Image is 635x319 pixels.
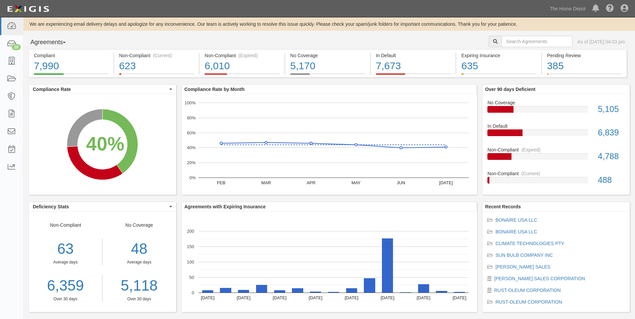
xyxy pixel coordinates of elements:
[593,103,630,115] div: 5,105
[153,52,172,59] div: (Current)
[547,52,622,59] div: Pending Review
[23,21,635,27] div: We are experiencing email delivery delays and apologize for any inconvenience. Our team is active...
[189,275,194,280] text: 50
[546,2,589,15] a: The Home Depot
[119,52,194,59] div: Non-Compliant (Current)
[187,130,195,135] text: 60%
[200,73,285,79] a: Non-Compliant(Expired)6,010
[107,238,171,259] div: 48
[453,295,466,300] text: [DATE]
[593,174,630,186] div: 488
[261,180,271,185] text: MAR
[542,73,627,79] a: Pending Review385
[28,36,79,49] button: Agreements
[33,203,168,210] span: Deficiency Stats
[495,299,562,305] a: RUST-OLEUM CORPORATION
[102,222,176,302] div: No Coverage
[593,150,630,163] div: 4,788
[189,175,195,180] text: 0%
[547,59,622,73] div: 385
[495,241,564,246] a: CLIMATE TECHNOLOGIES PTY
[494,276,585,281] a: [PERSON_NAME] SALES CORPORATION
[416,295,430,300] text: [DATE]
[290,52,365,59] div: No Coverage
[239,52,258,59] div: (Expired)
[456,73,541,79] a: Expiring Insurance635
[187,145,195,150] text: 40%
[107,259,171,265] div: Average days
[439,180,453,185] text: [DATE]
[12,44,21,50] div: 10
[485,87,535,92] b: Over 90 days Deficient
[205,52,280,59] div: Non-Compliant (Expired)
[290,59,365,73] div: 5,170
[34,52,108,59] div: Compliant
[187,244,194,249] text: 150
[29,238,102,259] div: 63
[29,85,176,94] button: Compliance Rate
[482,123,630,129] div: In Default
[494,288,561,293] a: RUST-OLEUM CORPORATION
[495,252,553,258] a: SUN BULB COMPANY INC
[376,59,451,73] div: 7,673
[217,180,225,185] text: FEB
[376,52,451,59] div: In Default
[495,229,537,234] a: BONAIRE USA LLC
[487,170,625,189] a: Non-Compliant(Current)488
[29,202,176,211] button: Deficiency Stats
[237,295,250,300] text: [DATE]
[107,275,171,296] a: 5,118
[187,160,195,165] text: 20%
[381,295,394,300] text: [DATE]
[5,3,51,15] img: logo-5460c22ac91f19d4615b14bd174203de0afe785f0fc80cf4dbbc73dc1793850b.png
[461,59,536,73] div: 635
[29,296,102,302] div: Over 30 days
[184,100,196,105] text: 100%
[187,229,194,234] text: 200
[28,73,113,79] a: Compliant7,990
[29,222,102,302] div: Non-Compliant
[309,295,322,300] text: [DATE]
[461,52,536,59] div: Expiring Insurance
[29,275,102,296] a: 6,359
[495,217,537,223] a: BONAIRE USA LLC
[182,94,477,195] svg: A chart.
[107,296,171,302] div: Over 30 days
[201,295,215,300] text: [DATE]
[29,94,176,195] svg: A chart.
[522,146,541,153] div: (Expired)
[371,73,456,79] a: In Default7,673
[184,204,266,209] b: Agreements with Expiring Insurance
[187,115,195,120] text: 80%
[184,87,245,92] b: Compliance Rate by Month
[482,99,630,106] div: No Coverage
[119,59,194,73] div: 623
[487,146,625,170] a: Non-Compliant(Expired)4,788
[487,123,625,146] a: In Default6,839
[351,180,361,185] text: MAY
[182,212,477,312] svg: A chart.
[114,73,199,79] a: Non-Compliant(Current)623
[502,36,572,47] input: Search Agreements
[86,130,124,157] div: 40%
[522,170,540,177] div: (Current)
[192,290,194,295] text: 0
[285,73,370,79] a: No Coverage5,170
[29,259,102,265] div: Average days
[33,86,168,93] span: Compliance Rate
[487,99,625,123] a: No Coverage5,105
[495,264,550,270] a: [PERSON_NAME] SALES
[345,295,359,300] text: [DATE]
[273,295,287,300] text: [DATE]
[606,5,614,13] i: Help Center - Complianz
[34,59,108,73] div: 7,990
[307,180,316,185] text: APR
[205,59,280,73] div: 6,010
[482,170,630,177] div: Non-Compliant
[593,127,630,139] div: 6,839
